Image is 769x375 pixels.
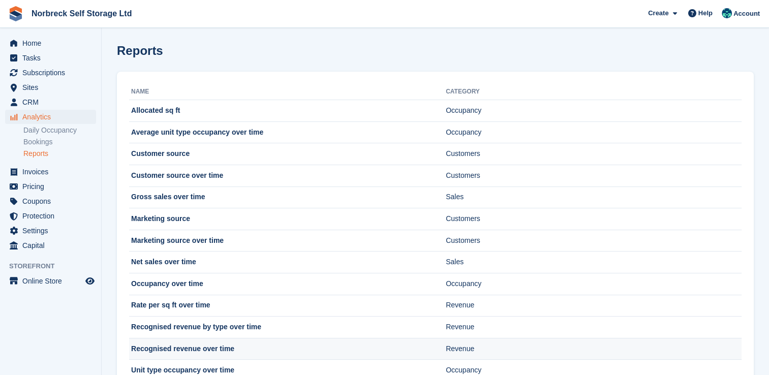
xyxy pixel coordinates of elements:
[129,338,446,360] td: Recognised revenue over time
[5,179,96,194] a: menu
[129,121,446,143] td: Average unit type occupancy over time
[129,273,446,295] td: Occupancy over time
[446,143,742,165] td: Customers
[23,137,96,147] a: Bookings
[23,149,96,159] a: Reports
[722,8,732,18] img: Sally King
[22,274,83,288] span: Online Store
[22,194,83,208] span: Coupons
[9,261,101,271] span: Storefront
[446,252,742,273] td: Sales
[5,95,96,109] a: menu
[129,317,446,338] td: Recognised revenue by type over time
[84,275,96,287] a: Preview store
[129,84,446,100] th: Name
[5,224,96,238] a: menu
[129,230,446,252] td: Marketing source over time
[22,209,83,223] span: Protection
[22,36,83,50] span: Home
[733,9,760,19] span: Account
[22,179,83,194] span: Pricing
[129,295,446,317] td: Rate per sq ft over time
[129,252,446,273] td: Net sales over time
[5,110,96,124] a: menu
[5,80,96,95] a: menu
[446,295,742,317] td: Revenue
[446,273,742,295] td: Occupancy
[446,165,742,186] td: Customers
[22,95,83,109] span: CRM
[22,165,83,179] span: Invoices
[129,143,446,165] td: Customer source
[446,84,742,100] th: Category
[22,238,83,253] span: Capital
[117,44,163,57] h1: Reports
[5,66,96,80] a: menu
[648,8,668,18] span: Create
[22,66,83,80] span: Subscriptions
[8,6,23,21] img: stora-icon-8386f47178a22dfd0bd8f6a31ec36ba5ce8667c1dd55bd0f319d3a0aa187defe.svg
[27,5,136,22] a: Norbreck Self Storage Ltd
[446,121,742,143] td: Occupancy
[5,36,96,50] a: menu
[446,317,742,338] td: Revenue
[5,51,96,65] a: menu
[446,208,742,230] td: Customers
[129,186,446,208] td: Gross sales over time
[446,230,742,252] td: Customers
[23,126,96,135] a: Daily Occupancy
[698,8,713,18] span: Help
[129,100,446,122] td: Allocated sq ft
[5,165,96,179] a: menu
[5,238,96,253] a: menu
[446,100,742,122] td: Occupancy
[129,165,446,186] td: Customer source over time
[5,274,96,288] a: menu
[129,208,446,230] td: Marketing source
[22,110,83,124] span: Analytics
[446,338,742,360] td: Revenue
[22,51,83,65] span: Tasks
[5,194,96,208] a: menu
[22,224,83,238] span: Settings
[22,80,83,95] span: Sites
[446,186,742,208] td: Sales
[5,209,96,223] a: menu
